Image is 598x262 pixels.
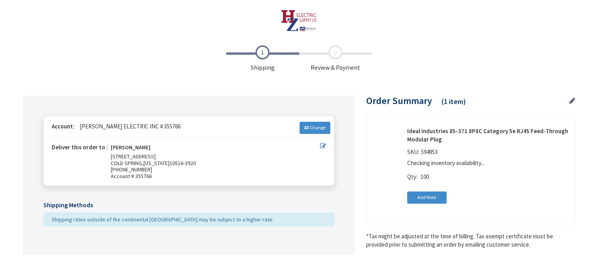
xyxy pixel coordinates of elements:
[407,159,565,167] p: Checking inventory availability...
[52,123,75,130] strong: Account:
[143,160,170,167] span: [US_STATE]
[111,160,143,167] span: COLD SPRING,
[407,173,416,180] span: Qty
[366,95,432,107] span: Order Summary
[111,173,320,180] span: Account # 355766
[407,127,569,144] strong: Ideal Industries 85-371 8P8C Category 5e RJ45 Feed-Through Modular Plug
[111,166,152,173] span: [PHONE_NUMBER]
[366,232,575,249] : *Tax might be adjusted at the time of billing. Tax exempt certificate must be provided prior to s...
[421,173,429,180] span: 100
[310,124,326,130] span: Change
[52,216,274,223] span: Shipping rates outside of the continental [GEOGRAPHIC_DATA] may be subject to a higher rate.
[76,123,181,130] span: [PERSON_NAME] ELECTRIC INC # 355766
[52,143,108,151] strong: Deliver this order to :
[300,122,330,134] a: Change
[419,148,440,156] span: 594953
[43,202,334,209] h5: Shipping Methods
[281,10,317,32] img: HZ Electric Supply
[442,97,466,106] span: (1 item)
[170,160,196,167] span: 10516-3920
[111,144,151,153] strong: [PERSON_NAME]
[407,148,440,159] div: SKU:
[111,153,156,160] span: [STREET_ADDRESS]
[299,45,372,72] span: Review & Payment
[226,45,299,72] span: Shipping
